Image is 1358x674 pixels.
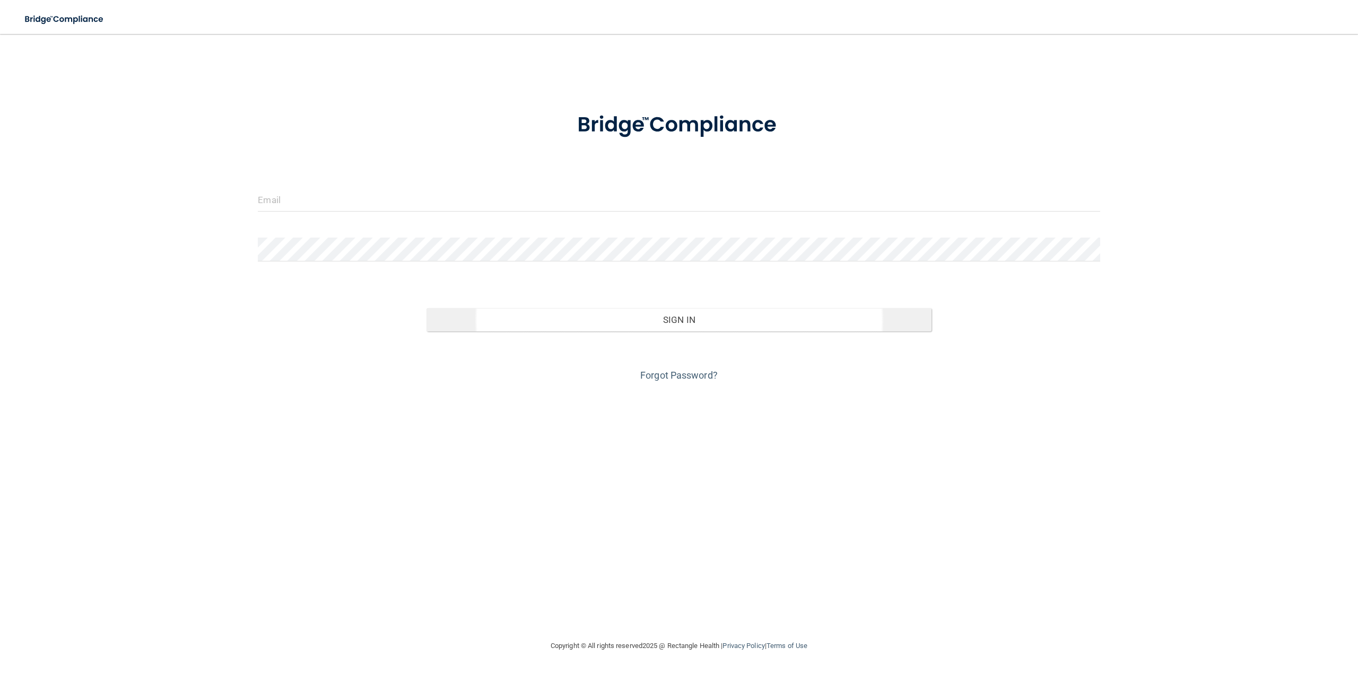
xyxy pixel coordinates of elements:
[16,8,114,30] img: bridge_compliance_login_screen.278c3ca4.svg
[258,188,1100,212] input: Email
[722,642,764,650] a: Privacy Policy
[555,98,803,153] img: bridge_compliance_login_screen.278c3ca4.svg
[640,370,718,381] a: Forgot Password?
[426,308,932,331] button: Sign In
[485,629,873,663] div: Copyright © All rights reserved 2025 @ Rectangle Health | |
[767,642,807,650] a: Terms of Use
